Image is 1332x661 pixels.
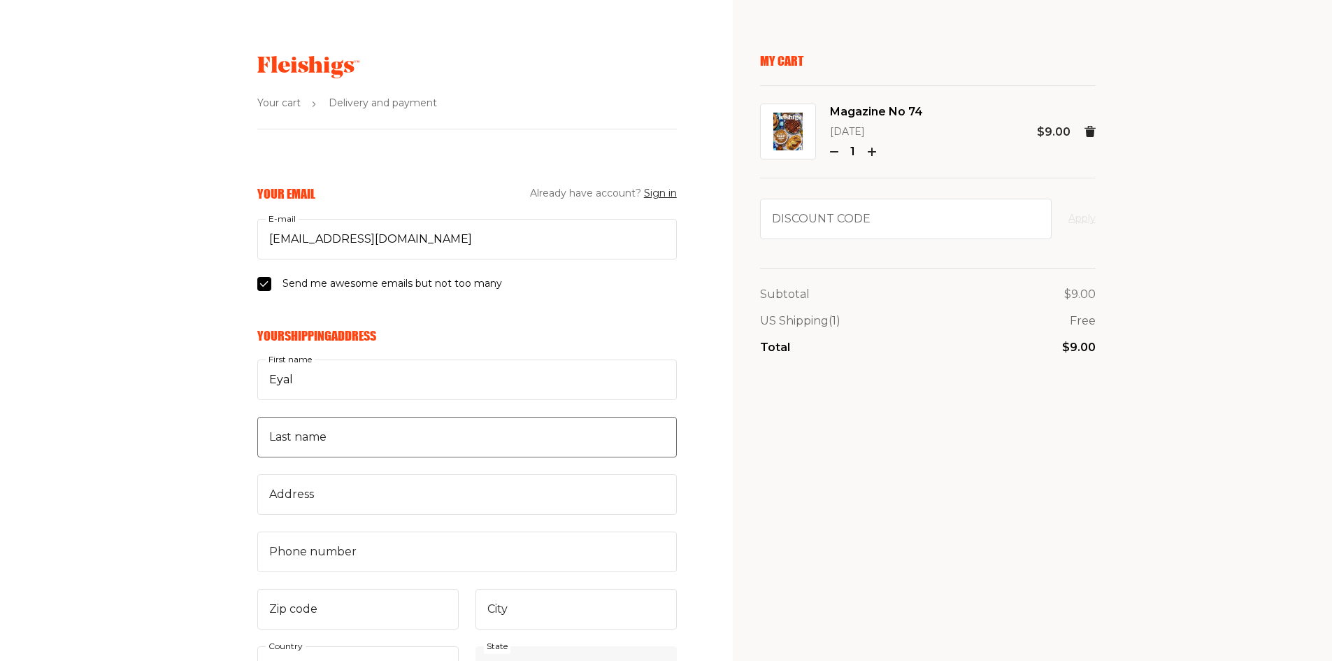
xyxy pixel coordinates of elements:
[1070,312,1096,330] p: Free
[329,95,437,112] span: Delivery and payment
[266,352,315,367] label: First name
[773,113,803,150] img: Magazine No 74 Image
[644,185,677,202] button: Sign in
[257,186,315,201] h6: Your Email
[257,589,459,630] input: Zip code
[257,474,677,515] input: Address
[266,639,306,654] label: Country
[484,639,510,654] label: State
[257,417,677,457] input: Last name
[760,53,1096,69] p: My Cart
[257,219,677,260] input: E-mail
[1037,123,1070,141] p: $9.00
[257,277,271,291] input: Send me awesome emails but not too many
[475,589,677,630] input: City
[1064,285,1096,304] p: $9.00
[266,211,299,227] label: E-mail
[760,312,840,330] p: US Shipping (1)
[257,532,677,572] input: Phone number
[844,143,862,161] p: 1
[830,124,923,141] p: [DATE]
[760,285,810,304] p: Subtotal
[257,328,677,343] h6: Your Shipping Address
[282,276,502,292] span: Send me awesome emails but not too many
[760,339,790,357] p: Total
[760,199,1052,239] input: Discount code
[830,103,923,121] span: Magazine No 74
[257,360,677,400] input: First name
[257,95,301,112] span: Your cart
[530,185,677,202] span: Already have account?
[1068,211,1096,227] button: Apply
[1062,339,1096,357] p: $9.00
